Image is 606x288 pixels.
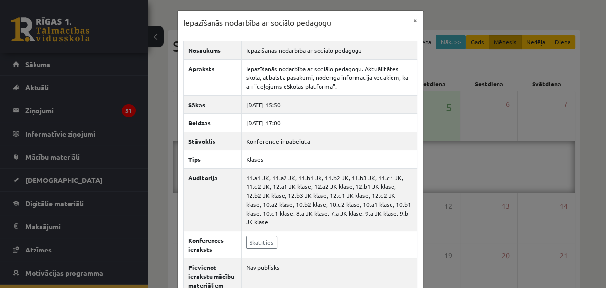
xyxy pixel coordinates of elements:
td: [DATE] 15:50 [241,95,417,113]
td: [DATE] 17:00 [241,113,417,132]
th: Apraksts [183,59,241,95]
th: Nosaukums [183,41,241,59]
td: 11.a1 JK, 11.a2 JK, 11.b1 JK, 11.b2 JK, 11.b3 JK, 11.c1 JK, 11.c2 JK, 12.a1 JK klase, 12.a2 JK kl... [241,168,417,231]
th: Tips [183,150,241,168]
button: × [407,11,423,30]
td: Iepazīšanās nodarbība ar sociālo pedagogu [241,41,417,59]
th: Sākas [183,95,241,113]
th: Stāvoklis [183,132,241,150]
td: Konference ir pabeigta [241,132,417,150]
h3: Iepazīšanās nodarbība ar sociālo pedagogu [183,17,331,29]
th: Konferences ieraksts [183,231,241,258]
td: Klases [241,150,417,168]
th: Auditorija [183,168,241,231]
th: Beidzas [183,113,241,132]
td: Iepazīšanās nodarbība ar sociālo pedagogu. Aktuālitātes skolā, atbalsta pasākumi, noderīga inform... [241,59,417,95]
a: Skatīties [246,236,277,249]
